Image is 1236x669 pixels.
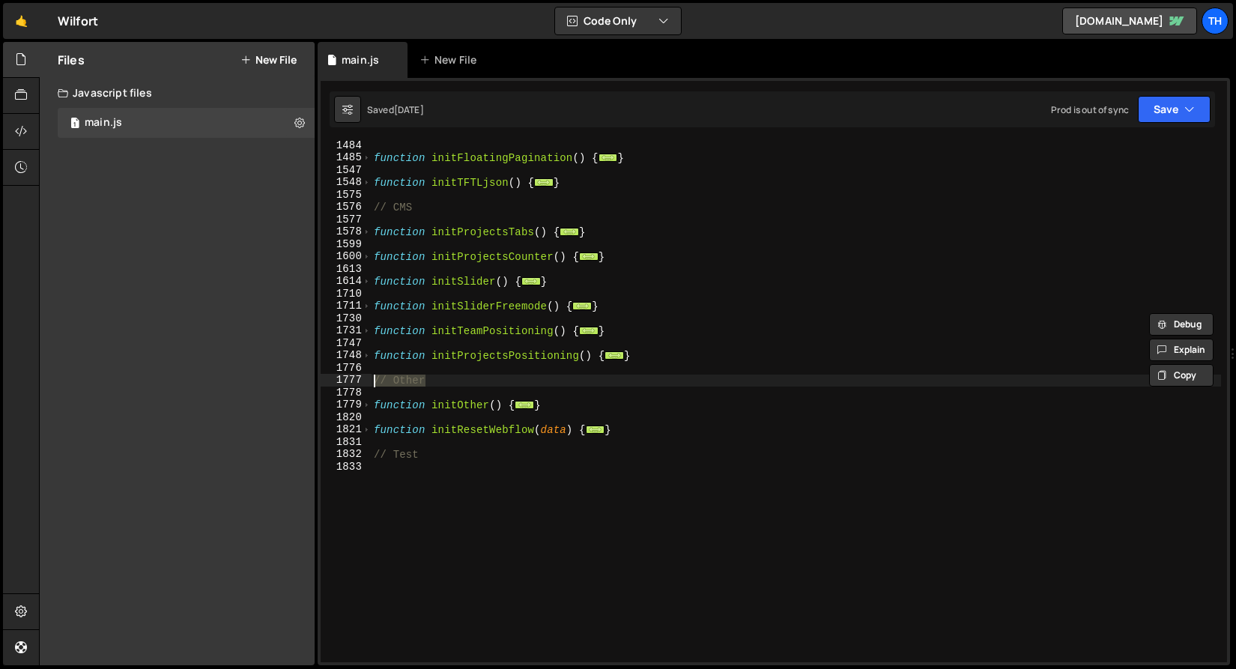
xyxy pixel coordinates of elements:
div: 1578 [321,225,372,238]
button: Debug [1149,313,1214,336]
div: 1484 [321,139,372,152]
div: 1821 [321,423,372,436]
span: ... [560,228,580,236]
div: 1548 [321,176,372,189]
span: ... [579,327,599,335]
a: [DOMAIN_NAME] [1062,7,1197,34]
div: 1613 [321,263,372,276]
div: [DATE] [394,103,424,116]
div: 1833 [321,461,372,473]
div: 1600 [321,250,372,263]
div: 16468/44594.js [58,108,315,138]
div: 1832 [321,448,372,461]
button: New File [240,54,297,66]
div: 1779 [321,399,372,411]
span: ... [599,154,618,162]
div: New File [419,52,482,67]
span: ... [573,302,593,310]
div: 1599 [321,238,372,251]
span: ... [534,178,554,187]
div: 1748 [321,349,372,362]
div: 1731 [321,324,372,337]
span: 1 [70,118,79,130]
div: main.js [342,52,379,67]
a: Th [1202,7,1229,34]
div: 1710 [321,288,372,300]
div: 1831 [321,436,372,449]
div: Prod is out of sync [1051,103,1129,116]
span: ... [521,277,541,285]
button: Save [1138,96,1211,123]
div: 1820 [321,411,372,424]
div: Saved [367,103,424,116]
div: 1747 [321,337,372,350]
div: main.js [85,116,122,130]
span: ... [579,252,599,261]
div: 1778 [321,387,372,399]
span: ... [605,351,625,360]
div: 1547 [321,164,372,177]
div: 1730 [321,312,372,325]
div: 1776 [321,362,372,375]
div: 1614 [321,275,372,288]
h2: Files [58,52,85,68]
div: 1777 [321,374,372,387]
div: Javascript files [40,78,315,108]
a: 🤙 [3,3,40,39]
button: Code Only [555,7,681,34]
div: 1575 [321,189,372,202]
span: ... [515,401,535,409]
button: Copy [1149,364,1214,387]
span: ... [586,426,605,434]
button: Explain [1149,339,1214,361]
div: 1711 [321,300,372,312]
div: 1576 [321,201,372,214]
div: Wilfort [58,12,98,30]
div: 1577 [321,214,372,226]
div: 1485 [321,151,372,164]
